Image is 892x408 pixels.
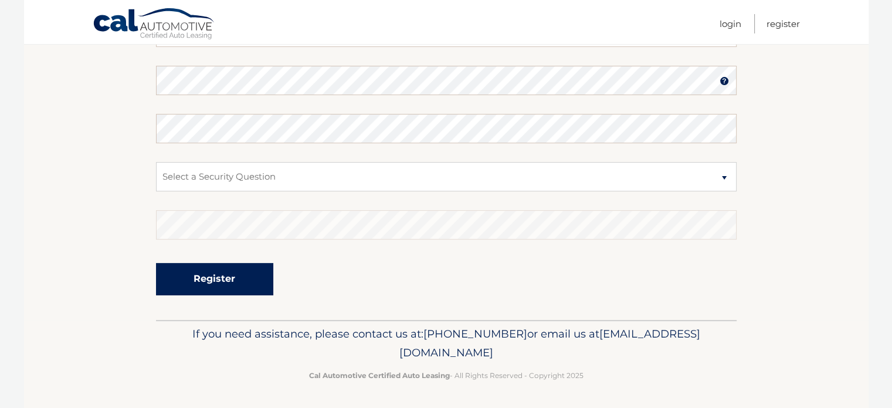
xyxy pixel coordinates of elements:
strong: Cal Automotive Certified Auto Leasing [309,371,450,380]
p: If you need assistance, please contact us at: or email us at [164,325,729,362]
span: [PHONE_NUMBER] [423,327,527,340]
a: Register [766,14,800,33]
p: - All Rights Reserved - Copyright 2025 [164,369,729,382]
img: tooltip.svg [720,76,729,86]
a: Cal Automotive [93,8,216,42]
button: Register [156,263,273,295]
a: Login [720,14,741,33]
